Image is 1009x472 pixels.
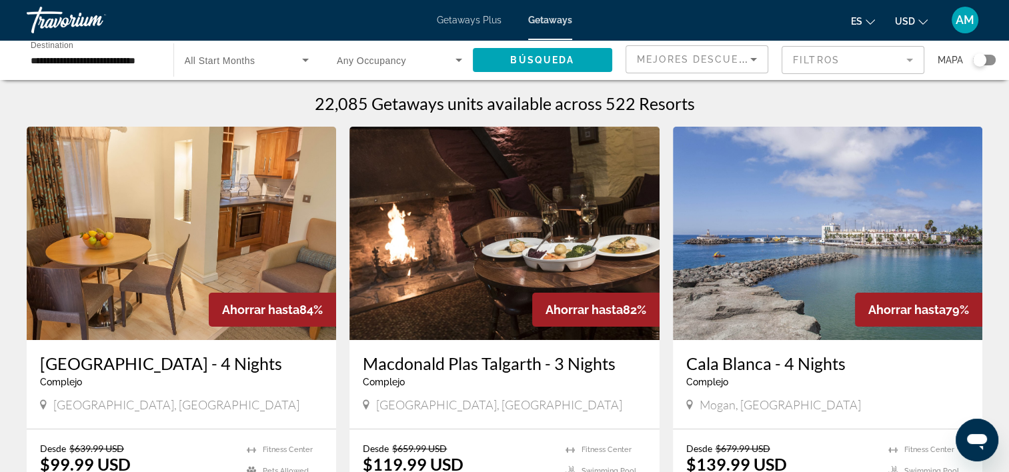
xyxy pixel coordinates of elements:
span: Ahorrar hasta [546,303,623,317]
span: Desde [363,443,389,454]
a: Cala Blanca - 4 Nights [686,353,969,373]
span: Fitness Center [582,445,632,454]
span: [GEOGRAPHIC_DATA], [GEOGRAPHIC_DATA] [376,397,622,412]
span: Destination [31,41,73,49]
mat-select: Sort by [637,51,757,67]
span: Complejo [363,377,405,387]
span: Fitness Center [263,445,313,454]
img: 2447E01X.jpg [673,127,982,340]
span: Complejo [40,377,82,387]
span: es [851,16,862,27]
span: Fitness Center [904,445,954,454]
button: Change language [851,11,875,31]
button: Búsqueda [473,48,613,72]
img: 1846O01X.jpg [349,127,659,340]
span: [GEOGRAPHIC_DATA], [GEOGRAPHIC_DATA] [53,397,299,412]
a: Getaways Plus [437,15,501,25]
span: Búsqueda [510,55,574,65]
a: [GEOGRAPHIC_DATA] - 4 Nights [40,353,323,373]
span: Mapa [938,51,963,69]
img: 1916I01X.jpg [27,127,336,340]
span: Mogan, [GEOGRAPHIC_DATA] [700,397,861,412]
span: Ahorrar hasta [868,303,946,317]
div: 82% [532,293,660,327]
h1: 22,085 Getaways units available across 522 Resorts [315,93,695,113]
span: All Start Months [185,55,255,66]
span: Desde [686,443,712,454]
span: $659.99 USD [392,443,447,454]
span: USD [895,16,915,27]
span: Any Occupancy [337,55,406,66]
button: User Menu [948,6,982,34]
span: AM [956,13,974,27]
button: Change currency [895,11,928,31]
button: Filter [782,45,924,75]
span: $679.99 USD [716,443,770,454]
span: Mejores descuentos [637,54,770,65]
span: Ahorrar hasta [222,303,299,317]
iframe: Botón para iniciar la ventana de mensajería [956,419,998,461]
span: Desde [40,443,66,454]
div: 84% [209,293,336,327]
a: Getaways [528,15,572,25]
div: 79% [855,293,982,327]
a: Travorium [27,3,160,37]
span: $639.99 USD [69,443,124,454]
a: Macdonald Plas Talgarth - 3 Nights [363,353,646,373]
span: Complejo [686,377,728,387]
